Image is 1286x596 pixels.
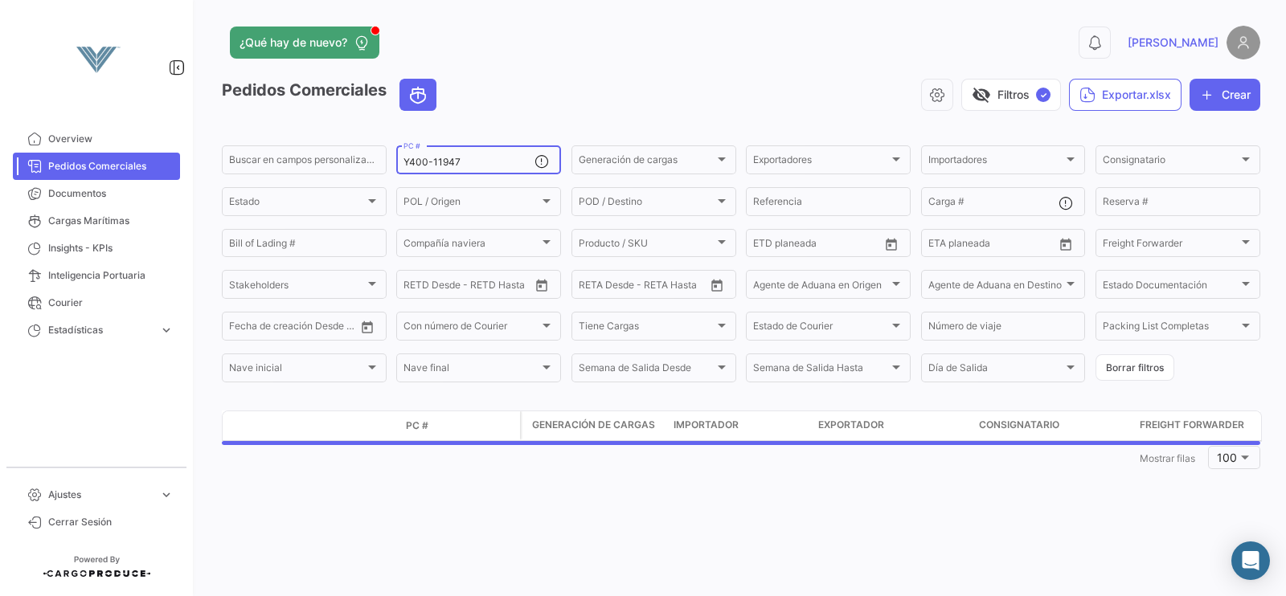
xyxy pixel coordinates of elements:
button: Borrar filtros [1096,354,1174,381]
button: Crear [1190,79,1260,111]
datatable-header-cell: Importador [667,411,812,440]
span: Estado [229,198,365,210]
span: 100 [1217,451,1237,464]
span: Documentos [48,186,174,201]
span: Freight Forwarder [1103,240,1239,251]
span: POL / Origen [403,198,539,210]
button: Ocean [400,80,436,110]
button: Open calendar [355,315,379,339]
span: Semana de Salida Desde [579,365,715,376]
h3: Pedidos Comerciales [222,79,441,111]
input: Hasta [444,281,503,292]
button: Open calendar [705,273,729,297]
span: Cargas Marítimas [48,214,174,228]
datatable-header-cell: Generación de cargas [522,411,667,440]
input: Hasta [793,240,853,251]
span: Ajustes [48,488,153,502]
button: Exportar.xlsx [1069,79,1182,111]
a: Overview [13,125,180,153]
span: Insights - KPIs [48,241,174,255]
span: Producto / SKU [579,240,715,251]
span: Semana de Salida Hasta [753,365,889,376]
span: Consignatario [1103,157,1239,168]
span: Agente de Aduana en Destino [928,281,1064,292]
span: Consignatario [979,418,1059,432]
a: Cargas Marítimas [13,207,180,235]
button: visibility_offFiltros✓ [961,79,1061,111]
span: PC # [406,418,428,433]
button: Open calendar [1054,232,1078,256]
datatable-header-cell: PC # [399,412,520,439]
span: expand_more [159,323,174,337]
a: Courier [13,289,180,316]
datatable-header-cell: Estado Doc. [295,419,399,432]
span: visibility_off [972,85,991,104]
span: Packing List Completas [1103,323,1239,334]
span: Cerrar Sesión [48,515,174,529]
span: Día de Salida [928,365,1064,376]
a: Insights - KPIs [13,235,180,262]
span: Freight Forwarder [1140,418,1244,432]
span: Estadísticas [48,323,153,337]
a: Documentos [13,180,180,207]
input: Desde [579,281,608,292]
span: Generación de cargas [579,157,715,168]
input: Desde [229,323,258,334]
span: Nave final [403,365,539,376]
a: Inteligencia Portuaria [13,262,180,289]
span: Compañía naviera [403,240,539,251]
button: Open calendar [879,232,903,256]
span: POD / Destino [579,198,715,210]
button: Open calendar [530,273,554,297]
a: Pedidos Comerciales [13,153,180,180]
span: Courier [48,296,174,310]
span: ¿Qué hay de nuevo? [240,35,347,51]
datatable-header-cell: Modo de Transporte [255,419,295,432]
span: Overview [48,132,174,146]
span: Con número de Courier [403,323,539,334]
span: Importadores [928,157,1064,168]
span: Estado de Courier [753,323,889,334]
img: placeholder-user.png [1227,26,1260,59]
span: Inteligencia Portuaria [48,268,174,283]
span: Estado Documentación [1103,281,1239,292]
input: Desde [928,240,957,251]
span: Importador [674,418,739,432]
span: Pedidos Comerciales [48,159,174,173]
span: Exportador [818,418,884,432]
button: ¿Qué hay de nuevo? [230,27,379,59]
span: Exportadores [753,157,889,168]
input: Hasta [269,323,329,334]
span: expand_more [159,488,174,502]
input: Desde [753,240,782,251]
div: Abrir Intercom Messenger [1231,541,1270,580]
input: Hasta [619,281,678,292]
span: Stakeholders [229,281,365,292]
span: [PERSON_NAME] [1128,35,1218,51]
span: Generación de cargas [532,418,655,432]
input: Hasta [969,240,1028,251]
datatable-header-cell: Exportador [812,411,973,440]
span: Mostrar filas [1140,452,1195,464]
span: ✓ [1036,88,1051,102]
datatable-header-cell: Consignatario [973,411,1133,440]
span: Agente de Aduana en Origen [753,281,889,292]
span: Nave inicial [229,365,365,376]
span: Tiene Cargas [579,323,715,334]
img: vanguard-logo.png [56,19,137,100]
input: Desde [403,281,432,292]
